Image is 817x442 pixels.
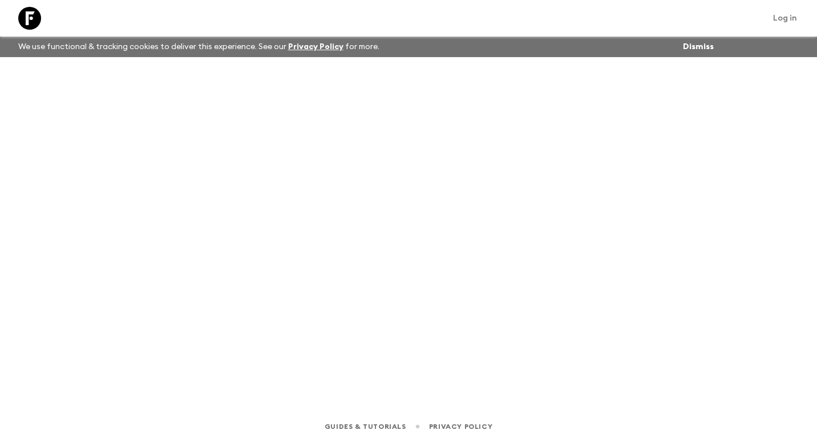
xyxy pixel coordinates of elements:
a: Log in [767,10,803,26]
a: Privacy Policy [429,420,492,433]
p: We use functional & tracking cookies to deliver this experience. See our for more. [14,37,384,57]
a: Privacy Policy [288,43,343,51]
button: Dismiss [680,39,717,55]
a: Guides & Tutorials [325,420,406,433]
